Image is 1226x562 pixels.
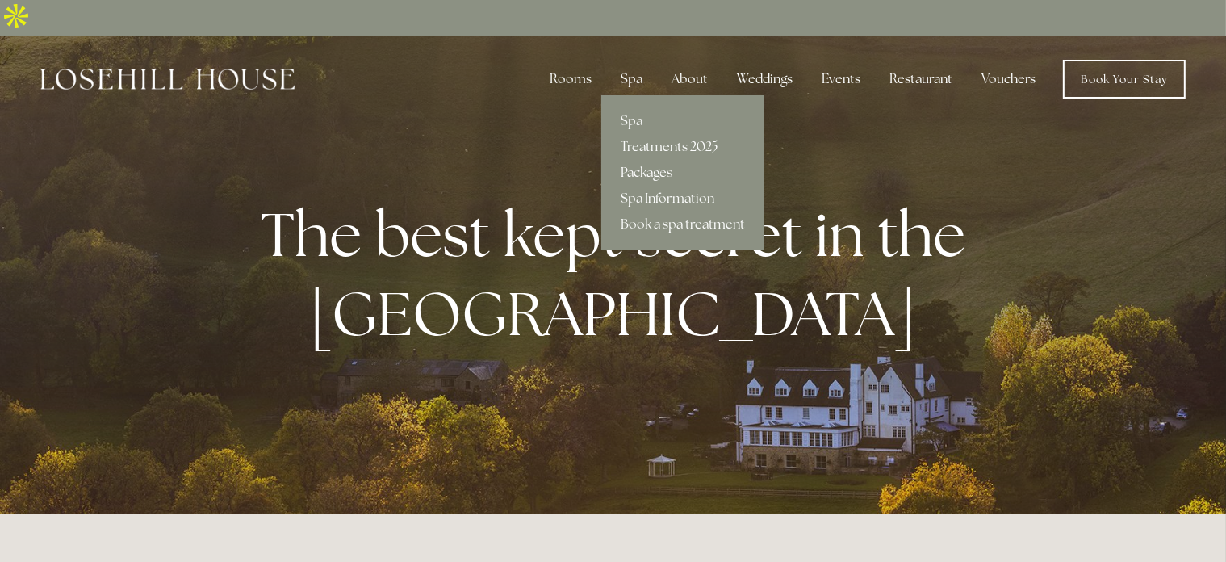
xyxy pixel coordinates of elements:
[601,108,764,134] a: Spa
[659,63,721,95] div: About
[969,63,1048,95] a: Vouchers
[601,134,764,160] a: Treatments 2025
[877,63,965,95] div: Restaurant
[601,160,764,186] a: Packages
[261,195,978,353] strong: The best kept secret in the [GEOGRAPHIC_DATA]
[809,63,873,95] div: Events
[1063,60,1186,99] a: Book Your Stay
[537,63,605,95] div: Rooms
[608,63,655,95] div: Spa
[40,69,295,90] img: Losehill House
[724,63,805,95] div: Weddings
[601,212,764,237] a: Book a spa treatment
[601,186,764,212] a: Spa Information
